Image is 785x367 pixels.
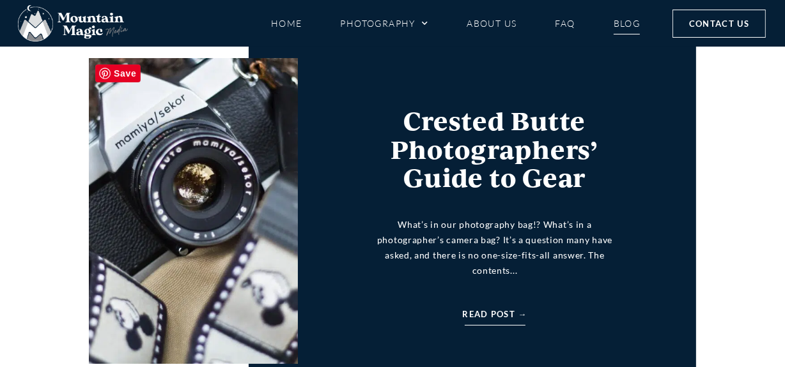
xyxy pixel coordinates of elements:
nav: Menu [271,12,641,34]
h3: Crested Butte Photographers’ Guide to Gear [367,107,623,191]
a: Contact Us [672,10,766,38]
a: FAQ [555,12,575,34]
span: Save [95,64,141,82]
span: Contact Us [689,17,749,31]
img: Mountain Magic Media photography logo Crested Butte Photographer [18,5,128,42]
a: Blog [614,12,641,34]
a: Photography [340,12,428,34]
a: Home [271,12,302,34]
p: What’s in our photography bag!? What’s in a photographer’s camera bag? It’s a question many have ... [367,217,623,278]
a: Read Post → [462,307,527,321]
img: camera mayima sekor film photographer mickey mouse camera strap photography [89,58,298,364]
a: About Us [467,12,517,34]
